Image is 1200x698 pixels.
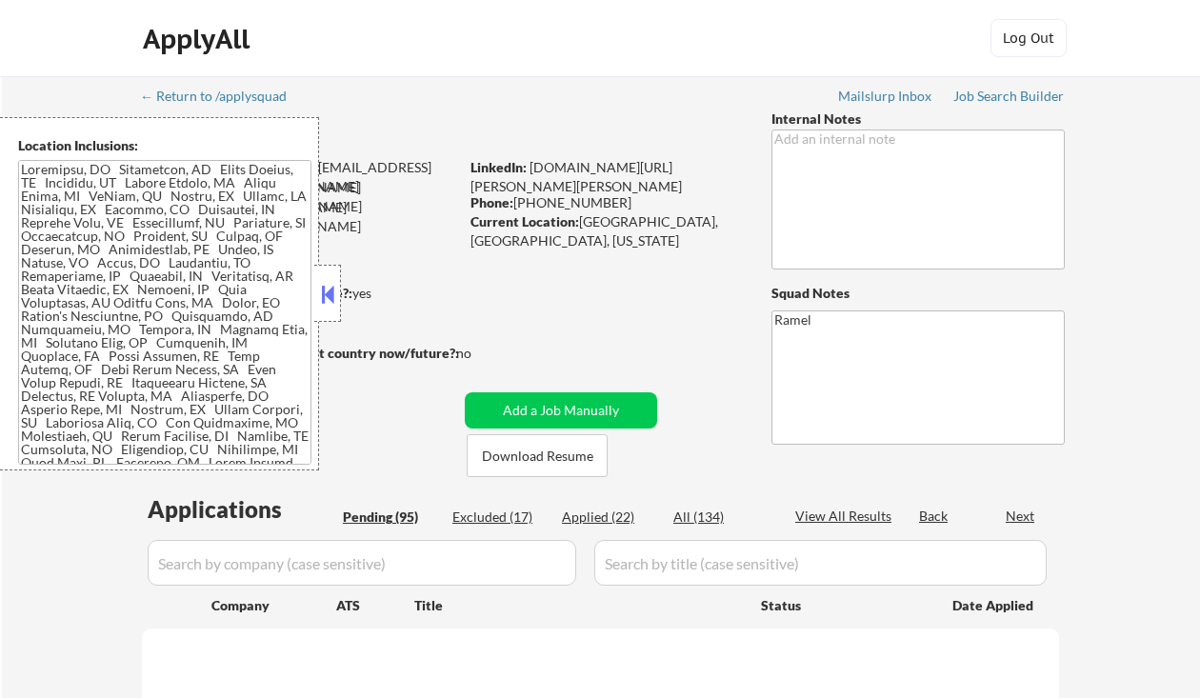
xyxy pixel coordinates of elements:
[414,596,743,615] div: Title
[761,588,925,622] div: Status
[919,507,950,526] div: Back
[140,89,305,108] a: ← Return to /applysquad
[470,213,579,229] strong: Current Location:
[148,498,336,521] div: Applications
[148,540,576,586] input: Search by company (case sensitive)
[343,508,438,527] div: Pending (95)
[470,212,740,249] div: [GEOGRAPHIC_DATA], [GEOGRAPHIC_DATA], [US_STATE]
[18,136,311,155] div: Location Inclusions:
[952,596,1036,615] div: Date Applied
[953,89,1065,108] a: Job Search Builder
[673,508,769,527] div: All (134)
[336,596,414,615] div: ATS
[465,392,657,429] button: Add a Job Manually
[452,508,548,527] div: Excluded (17)
[467,434,608,477] button: Download Resume
[470,193,740,212] div: [PHONE_NUMBER]
[562,508,657,527] div: Applied (22)
[470,159,527,175] strong: LinkedIn:
[594,540,1047,586] input: Search by title (case sensitive)
[143,23,255,55] div: ApplyAll
[771,284,1065,303] div: Squad Notes
[838,90,933,103] div: Mailslurp Inbox
[1006,507,1036,526] div: Next
[470,159,682,194] a: [DOMAIN_NAME][URL][PERSON_NAME][PERSON_NAME]
[838,89,933,108] a: Mailslurp Inbox
[470,194,513,210] strong: Phone:
[771,110,1065,129] div: Internal Notes
[211,596,336,615] div: Company
[795,507,897,526] div: View All Results
[990,19,1067,57] button: Log Out
[456,344,510,363] div: no
[953,90,1065,103] div: Job Search Builder
[140,90,305,103] div: ← Return to /applysquad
